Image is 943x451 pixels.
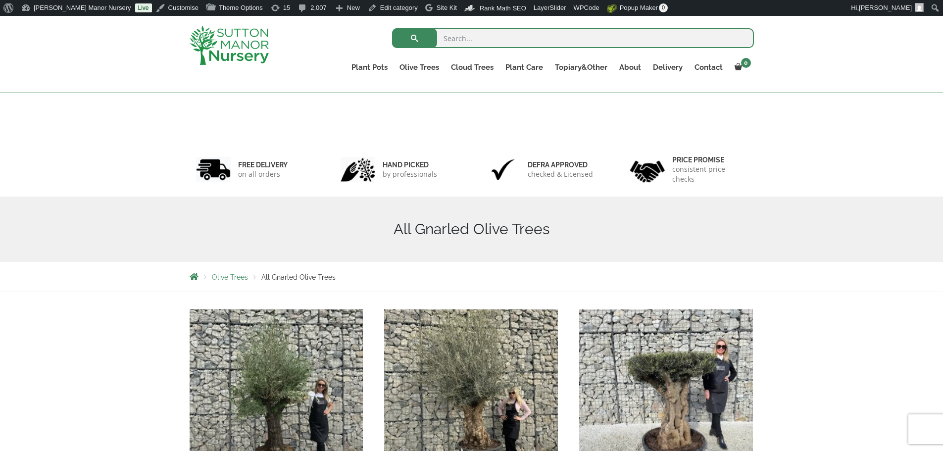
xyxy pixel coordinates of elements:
[528,169,593,179] p: checked & Licensed
[499,60,549,74] a: Plant Care
[261,273,336,281] span: All Gnarled Olive Trees
[549,60,613,74] a: Topiary&Other
[212,273,248,281] a: Olive Trees
[613,60,647,74] a: About
[672,155,747,164] h6: Price promise
[445,60,499,74] a: Cloud Trees
[238,169,288,179] p: on all orders
[672,164,747,184] p: consistent price checks
[392,28,754,48] input: Search...
[341,157,375,182] img: 2.jpg
[190,220,754,238] h1: All Gnarled Olive Trees
[238,160,288,169] h6: FREE DELIVERY
[190,26,269,65] img: logo
[647,60,689,74] a: Delivery
[486,157,520,182] img: 3.jpg
[196,157,231,182] img: 1.jpg
[383,169,437,179] p: by professionals
[135,3,152,12] a: Live
[741,58,751,68] span: 0
[437,4,457,11] span: Site Kit
[630,154,665,185] img: 4.jpg
[659,3,668,12] span: 0
[394,60,445,74] a: Olive Trees
[190,273,754,281] nav: Breadcrumbs
[480,4,526,12] span: Rank Math SEO
[383,160,437,169] h6: hand picked
[689,60,729,74] a: Contact
[859,4,912,11] span: [PERSON_NAME]
[346,60,394,74] a: Plant Pots
[729,60,754,74] a: 0
[528,160,593,169] h6: Defra approved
